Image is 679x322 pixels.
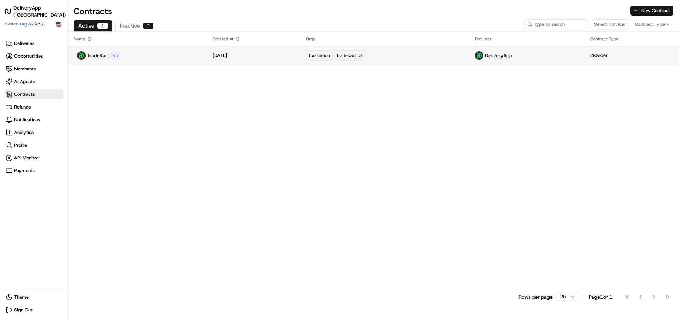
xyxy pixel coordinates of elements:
[97,23,108,29] div: 1
[4,115,63,125] a: Notifications
[5,21,27,27] span: Switch Org
[5,21,45,27] button: Switch Orgctrl+J
[635,21,665,28] span: Contract Type
[4,64,63,74] a: Merchants
[518,293,553,300] p: Rows per page
[630,6,673,17] a: New Contract
[4,140,63,150] a: Profile
[14,294,29,300] span: Theme
[14,142,27,148] span: Profile
[589,293,613,300] div: Page 1 of 1
[475,51,483,60] img: deliveryapp_logo.png
[14,91,35,98] span: Contracts
[74,6,630,17] h1: Contracts
[56,22,61,27] img: Flag of us
[4,51,63,61] a: Opportunities
[13,4,66,18] h1: DeliveryApp ([GEOGRAPHIC_DATA])
[4,292,63,302] button: Theme
[485,52,512,59] p: DeliveryApp
[77,51,86,60] img: deliveryapp_logo.png
[590,36,673,42] div: Contract Type
[4,305,63,315] button: Sign Out
[4,4,66,18] a: DeliveryApp ([GEOGRAPHIC_DATA])
[4,153,63,163] a: API Monitor
[213,52,227,59] p: [DATE]
[4,102,63,112] a: Refunds
[115,20,158,31] button: Inactive
[14,117,40,123] span: Notifications
[475,36,579,42] div: Provider
[4,77,63,87] a: AI Agents
[110,52,121,59] div: v 5
[143,23,153,29] div: 0
[524,19,588,29] input: Type to search
[74,36,201,42] div: Name
[4,39,63,48] a: Deliveries
[306,36,464,42] div: Orgs
[14,66,36,72] span: Merchants
[14,155,39,161] span: API Monitor
[14,40,34,47] span: Deliveries
[14,307,33,313] span: Sign Out
[306,50,332,61] div: Toolstation
[4,166,63,176] a: Payments
[74,20,112,31] button: Active
[632,18,673,31] button: Contract Type
[4,89,63,99] a: Contracts
[14,168,35,174] span: Payments
[14,104,31,110] span: Refunds
[14,78,35,85] span: AI Agents
[213,36,295,42] div: Created At
[591,19,629,29] button: Select Provider
[334,50,366,61] div: TradeKart UK
[4,128,63,137] a: Analytics
[14,129,34,136] span: Analytics
[630,6,673,16] button: New Contract
[87,52,109,59] p: TradeKart
[14,53,43,59] span: Opportunities
[590,52,608,59] p: Provider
